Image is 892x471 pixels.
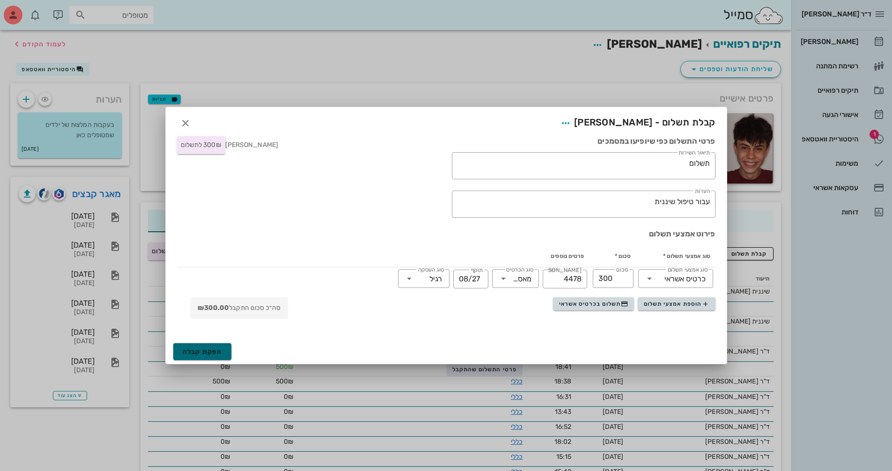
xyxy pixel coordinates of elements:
th: סכום * [589,245,636,267]
label: הערות [694,188,709,195]
label: סכום [616,266,628,273]
button: תשלום בכרטיס אשראי [553,297,634,310]
label: [PERSON_NAME]׳ כרטיס [548,267,582,274]
h3: פרטי התשלום כפי שיופיעו במסמכים [452,136,715,147]
label: סוג אמצעי תשלום [667,266,708,273]
div: סוג הכרטיסמאסטרקארד [492,269,539,288]
label: סוג העסקה [418,266,444,273]
th: סוג אמצעי תשלום * [636,245,715,267]
div: כרטיס אשראי [664,275,706,283]
span: תשלום בכרטיס אשראי [559,300,628,308]
strong: ₪300.00 [198,304,229,312]
span: קבלת תשלום - [PERSON_NAME] [557,115,715,132]
button: הפקת קבלה [173,343,232,360]
div: רגיל [429,275,442,283]
label: תוקף [471,267,483,274]
div: [PERSON_NAME] [177,136,278,158]
div: מאסטרקארד [511,275,531,283]
div: סה״כ סכום התקבל [190,297,288,319]
div: סוג אמצעי תשלוםכרטיס אשראי [638,269,713,288]
h3: פירוט אמצעי תשלום [177,229,715,239]
button: הוספת אמצעי תשלום [638,297,715,310]
span: 300₪ לתשלום [181,141,221,149]
span: הפקת קבלה [183,348,222,356]
div: סוג העסקהרגיל [398,269,450,288]
span: הוספת אמצעי תשלום [644,300,709,308]
th: פרטים נוספים [196,245,589,267]
label: תיאור השירות [678,149,710,156]
label: סוג הכרטיס [506,266,533,273]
